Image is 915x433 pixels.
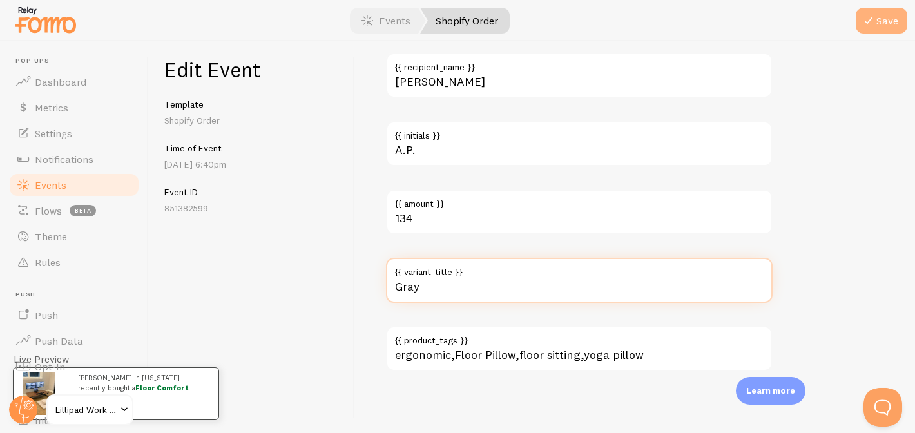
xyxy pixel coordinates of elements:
div: Learn more [736,377,805,405]
h1: Edit Event [164,57,339,83]
p: [DATE] 6:40pm [164,158,339,171]
span: Push [15,291,140,299]
a: Events [8,172,140,198]
span: Lillipad Work Solutions [55,402,117,418]
a: Rules [8,249,140,275]
label: {{ variant_title }} [386,258,773,280]
span: Settings [35,127,72,140]
span: Flows [35,204,62,217]
span: Push Data [35,334,83,347]
span: Opt-In [35,360,65,373]
p: Learn more [746,385,795,397]
span: Notifications [35,153,93,166]
a: Flows beta [8,198,140,224]
h5: Template [164,99,339,110]
h5: Time of Event [164,142,339,154]
span: Push [35,309,58,322]
a: Opt-In [8,354,140,380]
label: {{ product_tags }} [386,326,773,348]
span: Dashboard [35,75,86,88]
a: Push [8,302,140,328]
label: {{ initials }} [386,121,773,143]
h5: Event ID [164,186,339,198]
span: Theme [35,230,67,243]
span: beta [70,205,96,216]
p: 851382599 [164,202,339,215]
a: Settings [8,120,140,146]
a: Notifications [8,146,140,172]
label: {{ amount }} [386,189,773,211]
span: Metrics [35,101,68,114]
p: Shopify Order [164,114,339,127]
a: Theme [8,224,140,249]
a: Push Data [8,328,140,354]
iframe: Help Scout Beacon - Open [863,388,902,427]
img: fomo-relay-logo-orange.svg [14,3,78,36]
label: {{ recipient_name }} [386,53,773,75]
span: Rules [35,256,61,269]
span: Pop-ups [15,57,140,65]
a: Lillipad Work Solutions [46,394,133,425]
a: Dashboard [8,69,140,95]
a: Metrics [8,95,140,120]
span: Events [35,178,66,191]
